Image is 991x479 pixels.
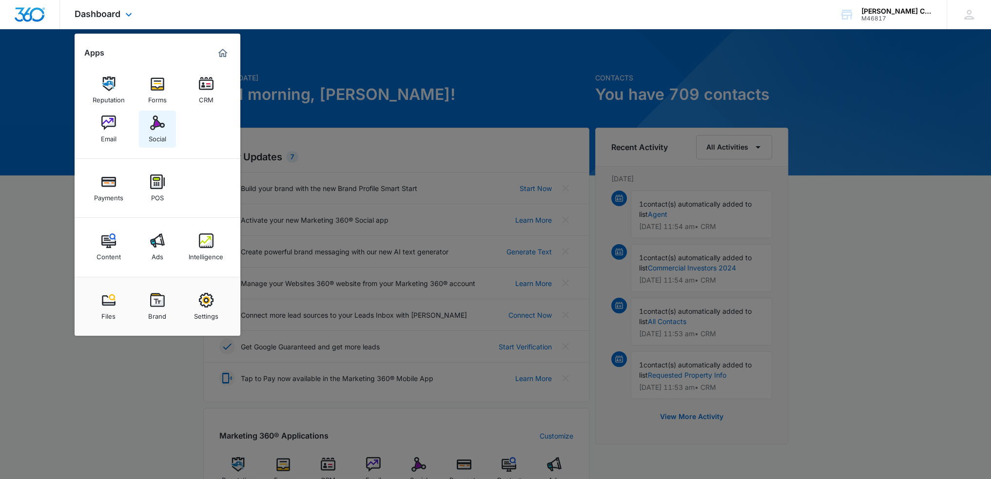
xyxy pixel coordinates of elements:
div: Files [101,307,116,320]
div: Payments [94,189,123,202]
span: Dashboard [75,9,120,19]
div: POS [151,189,164,202]
div: Email [101,130,117,143]
div: Content [97,248,121,261]
div: CRM [199,91,214,104]
a: Files [90,288,127,325]
a: Brand [139,288,176,325]
div: Intelligence [189,248,223,261]
div: Forms [148,91,167,104]
a: Ads [139,229,176,266]
div: account name [861,7,933,15]
div: Ads [152,248,163,261]
div: Social [149,130,166,143]
div: Reputation [93,91,125,104]
a: Forms [139,72,176,109]
div: Brand [148,307,166,320]
a: Social [139,111,176,148]
a: Marketing 360® Dashboard [215,45,231,61]
a: CRM [188,72,225,109]
a: Reputation [90,72,127,109]
a: Intelligence [188,229,225,266]
h2: Apps [84,48,104,57]
a: Settings [188,288,225,325]
a: Email [90,111,127,148]
a: POS [139,170,176,207]
div: account id [861,15,933,22]
a: Payments [90,170,127,207]
div: Settings [194,307,218,320]
a: Content [90,229,127,266]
